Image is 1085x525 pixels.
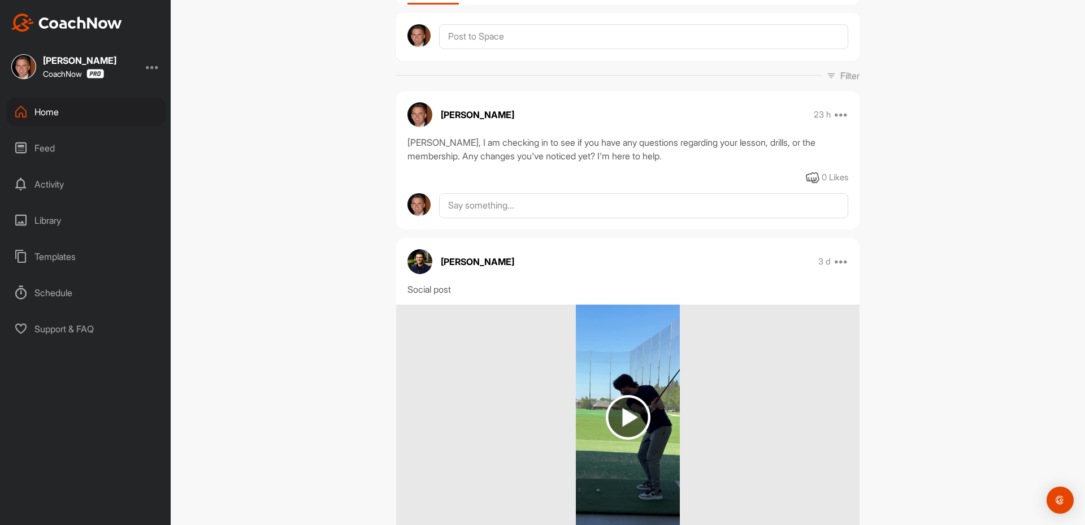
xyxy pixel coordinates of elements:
[11,54,36,79] img: square_631c60f9143d02546f955255a7b091c9.jpg
[407,249,432,274] img: avatar
[43,69,104,79] div: CoachNow
[407,24,431,47] img: avatar
[43,56,116,65] div: [PERSON_NAME]
[11,14,122,32] img: CoachNow
[840,69,860,83] p: Filter
[6,315,166,343] div: Support & FAQ
[86,69,104,79] img: CoachNow Pro
[6,134,166,162] div: Feed
[6,206,166,235] div: Library
[441,108,514,122] p: [PERSON_NAME]
[6,279,166,307] div: Schedule
[407,136,848,163] div: [PERSON_NAME], I am checking in to see if you have any questions regarding your lesson, drills, o...
[818,256,831,267] p: 3 d
[6,98,166,126] div: Home
[6,170,166,198] div: Activity
[814,109,831,120] p: 23 h
[6,242,166,271] div: Templates
[441,255,514,268] p: [PERSON_NAME]
[407,193,431,216] img: avatar
[1047,487,1074,514] div: Open Intercom Messenger
[407,283,848,296] div: Social post
[606,395,650,440] img: play
[822,171,848,184] div: 0 Likes
[407,102,432,127] img: avatar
